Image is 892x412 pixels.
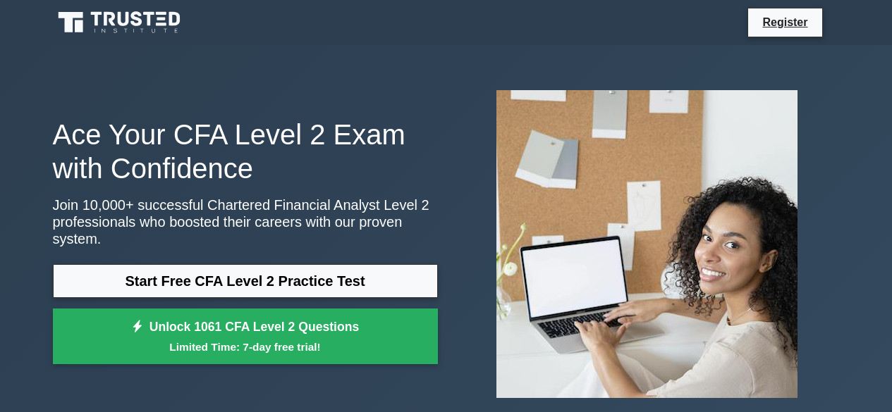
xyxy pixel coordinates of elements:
[53,118,438,185] h1: Ace Your CFA Level 2 Exam with Confidence
[53,196,438,247] p: Join 10,000+ successful Chartered Financial Analyst Level 2 professionals who boosted their caree...
[53,264,438,298] a: Start Free CFA Level 2 Practice Test
[53,308,438,365] a: Unlock 1061 CFA Level 2 QuestionsLimited Time: 7-day free trial!
[71,339,420,355] small: Limited Time: 7-day free trial!
[754,13,816,31] a: Register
